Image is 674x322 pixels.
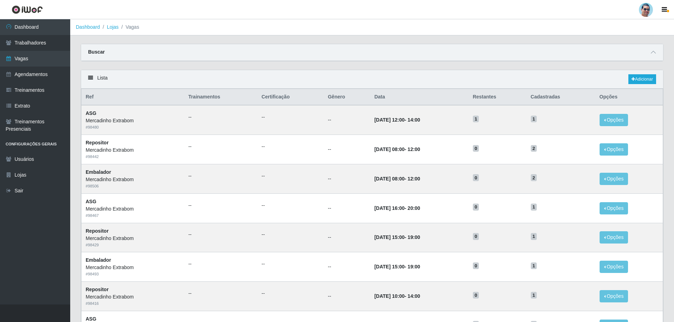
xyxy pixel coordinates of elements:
ul: -- [262,114,319,121]
ul: -- [188,290,253,297]
strong: - [374,176,420,181]
ul: -- [262,143,319,150]
th: Ref [81,89,184,105]
div: Mercadinho Extrabom [86,235,180,242]
ul: -- [188,231,253,238]
ul: -- [262,290,319,297]
button: Opções [600,202,628,214]
time: [DATE] 12:00 [374,117,404,123]
strong: - [374,117,420,123]
a: Adicionar [628,74,656,84]
button: Opções [600,261,628,273]
strong: ASG [86,316,96,322]
td: -- [324,193,370,223]
time: [DATE] 08:00 [374,146,404,152]
strong: - [374,205,420,211]
ul: -- [188,172,253,180]
ul: -- [188,114,253,121]
strong: ASG [86,199,96,204]
strong: Embalador [86,257,111,263]
div: # 98467 [86,213,180,219]
div: Mercadinho Extrabom [86,146,180,154]
time: 12:00 [408,146,420,152]
div: # 98480 [86,124,180,130]
span: 1 [531,116,537,123]
div: # 98442 [86,154,180,160]
span: 1 [531,292,537,299]
div: Mercadinho Extrabom [86,293,180,301]
time: [DATE] 15:00 [374,264,404,269]
time: [DATE] 15:00 [374,234,404,240]
ul: -- [188,143,253,150]
ul: -- [188,202,253,209]
img: CoreUI Logo [12,5,43,14]
div: Mercadinho Extrabom [86,264,180,271]
ul: -- [188,260,253,268]
strong: ASG [86,110,96,116]
strong: Buscar [88,49,105,55]
span: 1 [531,262,537,269]
ul: -- [262,172,319,180]
span: 1 [531,204,537,211]
time: [DATE] 10:00 [374,293,404,299]
td: -- [324,252,370,282]
span: 0 [473,145,479,152]
span: 2 [531,145,537,152]
strong: Repositor [86,228,108,234]
time: 19:00 [408,234,420,240]
button: Opções [600,114,628,126]
ul: -- [262,231,319,238]
td: -- [324,223,370,252]
td: -- [324,164,370,193]
div: Lista [81,70,663,89]
span: 1 [531,233,537,240]
strong: Repositor [86,287,108,292]
span: 0 [473,292,479,299]
span: 1 [473,116,479,123]
button: Opções [600,143,628,156]
strong: - [374,293,420,299]
li: Vagas [119,23,139,31]
button: Opções [600,290,628,302]
strong: Embalador [86,169,111,175]
div: # 98506 [86,183,180,189]
strong: - [374,234,420,240]
span: 0 [473,233,479,240]
strong: - [374,146,420,152]
strong: - [374,264,420,269]
time: [DATE] 08:00 [374,176,404,181]
span: 0 [473,174,479,181]
span: 0 [473,262,479,269]
button: Opções [600,173,628,185]
th: Opções [595,89,663,105]
a: Lojas [107,24,118,30]
div: Mercadinho Extrabom [86,176,180,183]
span: 2 [531,174,537,181]
th: Certificação [257,89,324,105]
th: Cadastradas [527,89,595,105]
time: 14:00 [408,293,420,299]
time: 20:00 [408,205,420,211]
a: Dashboard [76,24,100,30]
time: [DATE] 16:00 [374,205,404,211]
strong: Repositor [86,140,108,145]
div: # 98429 [86,242,180,248]
nav: breadcrumb [70,19,674,35]
th: Trainamentos [184,89,257,105]
div: Mercadinho Extrabom [86,205,180,213]
div: # 98493 [86,271,180,277]
th: Data [370,89,468,105]
div: Mercadinho Extrabom [86,117,180,124]
td: -- [324,282,370,311]
ul: -- [262,260,319,268]
div: # 98416 [86,301,180,307]
th: Gênero [324,89,370,105]
td: -- [324,135,370,164]
ul: -- [262,202,319,209]
span: 0 [473,204,479,211]
td: -- [324,105,370,135]
time: 19:00 [408,264,420,269]
button: Opções [600,231,628,244]
th: Restantes [469,89,527,105]
time: 12:00 [408,176,420,181]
